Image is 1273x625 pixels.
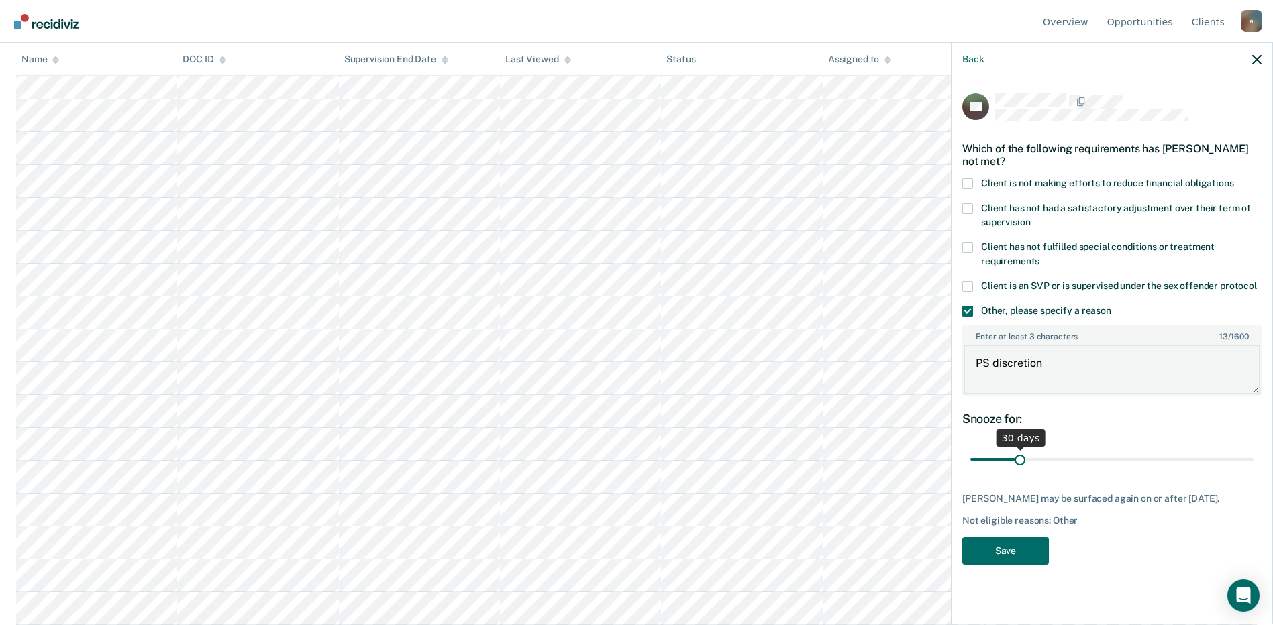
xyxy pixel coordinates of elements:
[1241,10,1262,32] button: Profile dropdown button
[1241,10,1262,32] div: a
[1227,579,1260,612] div: Open Intercom Messenger
[505,54,570,65] div: Last Viewed
[666,54,695,65] div: Status
[828,54,891,65] div: Assigned to
[962,515,1262,526] div: Not eligible reasons: Other
[964,327,1260,341] label: Enter at least 3 characters
[183,54,225,65] div: DOC ID
[962,537,1049,565] button: Save
[981,305,1111,316] span: Other, please specify a reason
[1219,332,1248,341] span: / 1600
[964,345,1260,394] textarea: PS discretion
[14,14,79,29] img: Recidiviz
[981,241,1215,266] span: Client has not fulfilled special conditions or treatment requirements
[981,178,1234,188] span: Client is not making efforts to reduce financial obligations
[21,54,59,65] div: Name
[962,412,1262,427] div: Snooze for:
[962,131,1262,178] div: Which of the following requirements has [PERSON_NAME] not met?
[1219,332,1228,341] span: 13
[997,429,1046,447] div: 30 days
[962,54,984,65] button: Back
[981,203,1251,227] span: Client has not had a satisfactory adjustment over their term of supervision
[344,54,448,65] div: Supervision End Date
[981,280,1257,291] span: Client is an SVP or is supervised under the sex offender protocol
[962,493,1262,504] div: [PERSON_NAME] may be surfaced again on or after [DATE].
